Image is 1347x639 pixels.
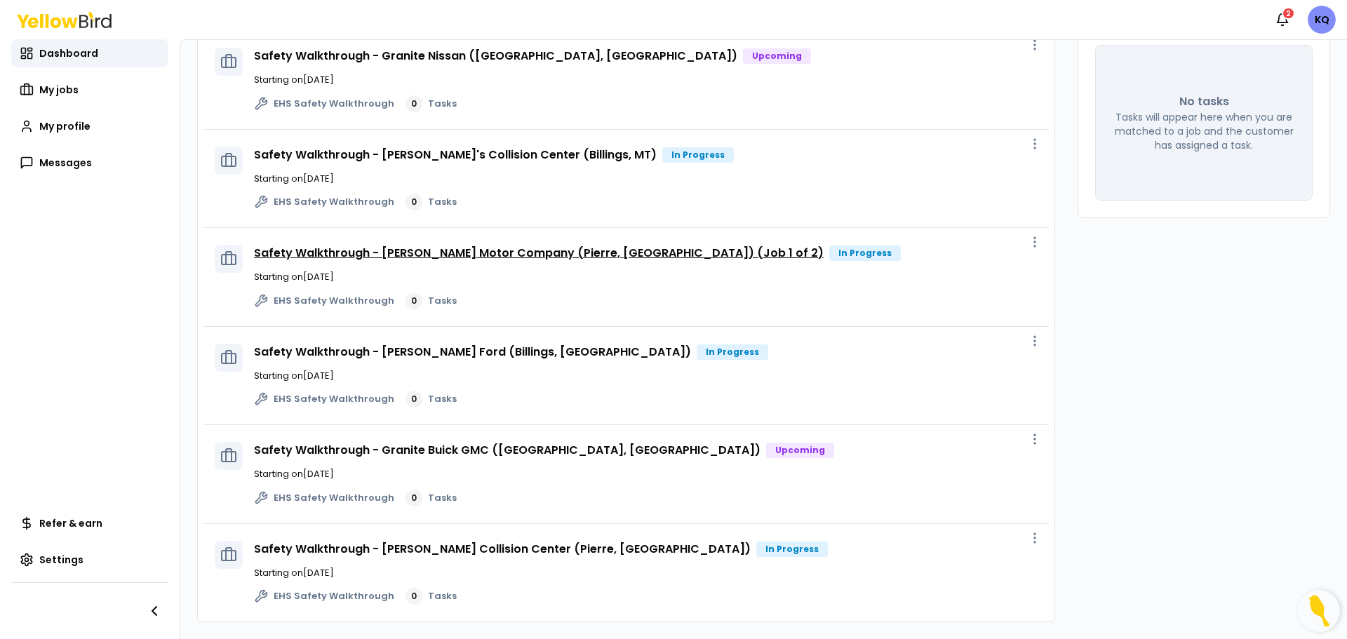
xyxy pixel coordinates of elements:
a: 0Tasks [406,490,457,506]
p: Starting on [DATE] [254,73,1038,87]
div: Upcoming [743,48,811,64]
div: Upcoming [766,443,834,458]
a: Safety Walkthrough - [PERSON_NAME] Ford (Billings, [GEOGRAPHIC_DATA]) [254,344,691,360]
span: EHS Safety Walkthrough [274,195,394,209]
div: In Progress [697,344,768,360]
p: Starting on [DATE] [254,270,1038,284]
span: KQ [1308,6,1336,34]
button: 2 [1268,6,1296,34]
p: Starting on [DATE] [254,369,1038,383]
div: 0 [406,588,422,605]
span: EHS Safety Walkthrough [274,294,394,308]
a: 0Tasks [406,194,457,210]
a: 0Tasks [406,391,457,408]
span: My profile [39,119,91,133]
span: Refer & earn [39,516,102,530]
a: Messages [11,149,168,177]
a: Safety Walkthrough - [PERSON_NAME] Collision Center (Pierre, [GEOGRAPHIC_DATA]) [254,541,751,557]
a: Dashboard [11,39,168,67]
span: EHS Safety Walkthrough [274,589,394,603]
div: 0 [406,490,422,506]
span: Settings [39,553,83,567]
div: 2 [1282,7,1295,20]
a: Safety Walkthrough - [PERSON_NAME] Motor Company (Pierre, [GEOGRAPHIC_DATA]) (Job 1 of 2) [254,245,824,261]
span: My jobs [39,83,79,97]
span: Dashboard [39,46,98,60]
p: Starting on [DATE] [254,566,1038,580]
p: Starting on [DATE] [254,172,1038,186]
div: In Progress [829,245,901,261]
p: No tasks [1179,93,1229,110]
a: Safety Walkthrough - Granite Nissan ([GEOGRAPHIC_DATA], [GEOGRAPHIC_DATA]) [254,48,737,64]
a: My jobs [11,76,168,104]
a: 0Tasks [406,95,457,112]
a: Settings [11,546,168,574]
span: EHS Safety Walkthrough [274,392,394,406]
a: 0Tasks [406,292,457,309]
div: 0 [406,194,422,210]
div: 0 [406,95,422,112]
span: EHS Safety Walkthrough [274,491,394,505]
span: Messages [39,156,92,170]
div: In Progress [662,147,734,163]
a: Refer & earn [11,509,168,537]
a: My profile [11,112,168,140]
a: Safety Walkthrough - [PERSON_NAME]'s Collision Center (Billings, MT) [254,147,657,163]
button: Open Resource Center [1298,590,1340,632]
div: 0 [406,292,422,309]
div: In Progress [756,542,828,557]
div: 0 [406,391,422,408]
a: 0Tasks [406,588,457,605]
span: EHS Safety Walkthrough [274,97,394,111]
a: Safety Walkthrough - Granite Buick GMC ([GEOGRAPHIC_DATA], [GEOGRAPHIC_DATA]) [254,442,760,458]
p: Starting on [DATE] [254,467,1038,481]
p: Tasks will appear here when you are matched to a job and the customer has assigned a task. [1113,110,1295,152]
